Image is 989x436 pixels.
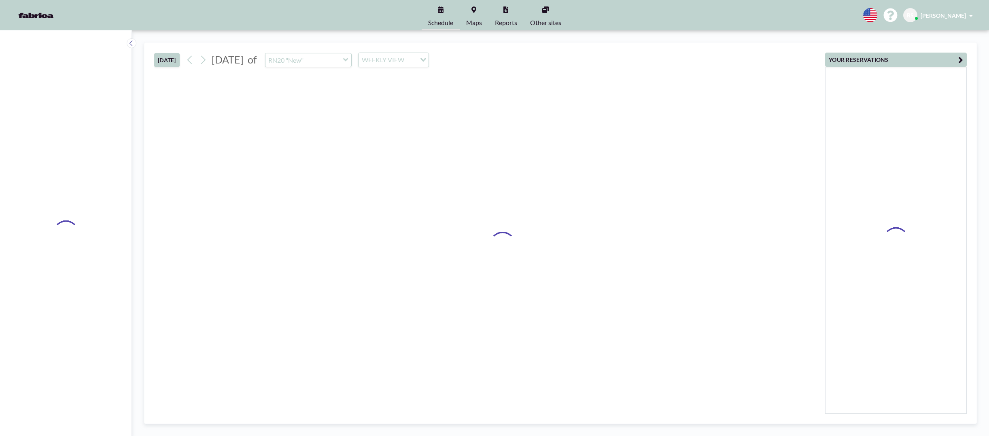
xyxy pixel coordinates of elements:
button: [DATE] [154,53,180,67]
span: Maps [466,19,482,26]
span: [PERSON_NAME] [921,12,966,19]
span: of [248,53,257,66]
span: Schedule [428,19,453,26]
input: RN20 "New" [265,53,343,67]
div: Search for option [359,53,429,67]
span: [DATE] [212,53,244,66]
button: YOUR RESERVATIONS [825,53,967,67]
span: Other sites [530,19,561,26]
span: Reports [495,19,517,26]
img: organization-logo [13,7,59,23]
span: WEEKLY VIEW [360,55,406,65]
input: Search for option [407,55,415,65]
span: RS [907,12,914,19]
